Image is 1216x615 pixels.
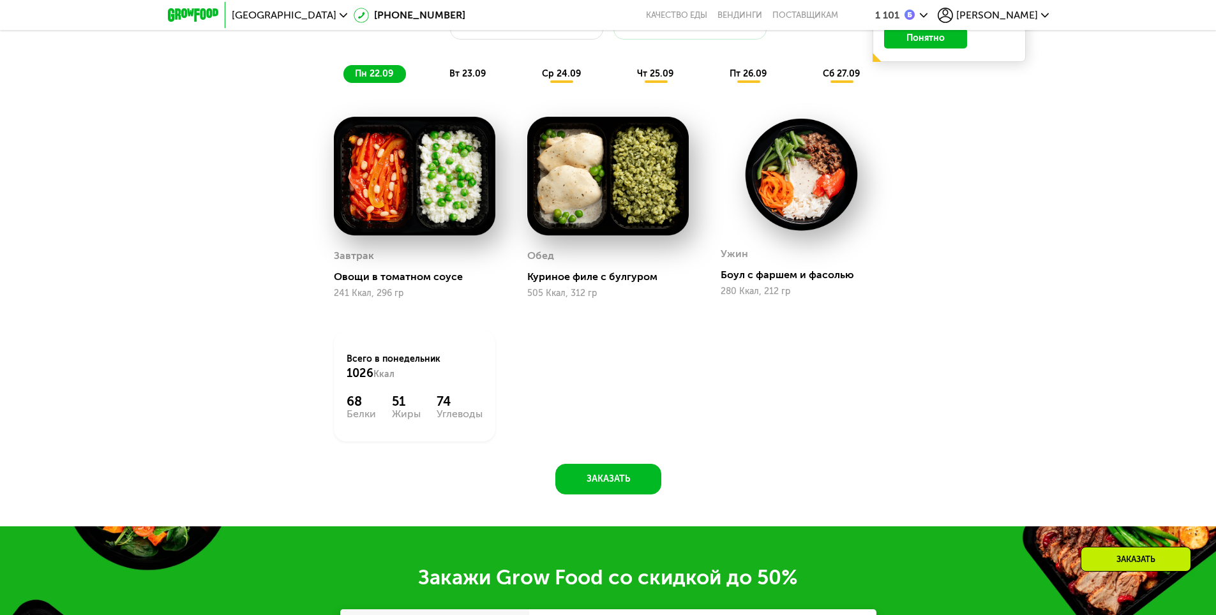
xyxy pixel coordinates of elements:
[527,270,699,283] div: Куриное филе с булгуром
[555,464,661,494] button: Заказать
[373,369,394,380] span: Ккал
[721,269,892,281] div: Боул с фаршем и фасолью
[355,68,393,79] span: пн 22.09
[884,28,967,48] button: Понятно
[437,394,483,409] div: 74
[646,10,707,20] a: Качество еды
[542,68,581,79] span: ср 24.09
[721,286,882,297] div: 280 Ккал, 212 гр
[721,244,748,263] div: Ужин
[437,409,483,419] div: Углеводы
[334,246,374,265] div: Завтрак
[354,8,465,23] a: [PHONE_NUMBER]
[347,394,376,409] div: 68
[1081,547,1191,572] div: Заказать
[637,68,673,79] span: чт 25.09
[527,288,689,299] div: 505 Ккал, 312 гр
[956,10,1038,20] span: [PERSON_NAME]
[730,68,767,79] span: пт 26.09
[334,270,506,283] div: Овощи в томатном соусе
[823,68,860,79] span: сб 27.09
[875,10,899,20] div: 1 101
[717,10,762,20] a: Вендинги
[772,10,838,20] div: поставщикам
[347,366,373,380] span: 1026
[449,68,486,79] span: вт 23.09
[392,394,421,409] div: 51
[232,10,336,20] span: [GEOGRAPHIC_DATA]
[347,409,376,419] div: Белки
[347,353,483,381] div: Всего в понедельник
[392,409,421,419] div: Жиры
[334,288,495,299] div: 241 Ккал, 296 гр
[527,246,554,265] div: Обед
